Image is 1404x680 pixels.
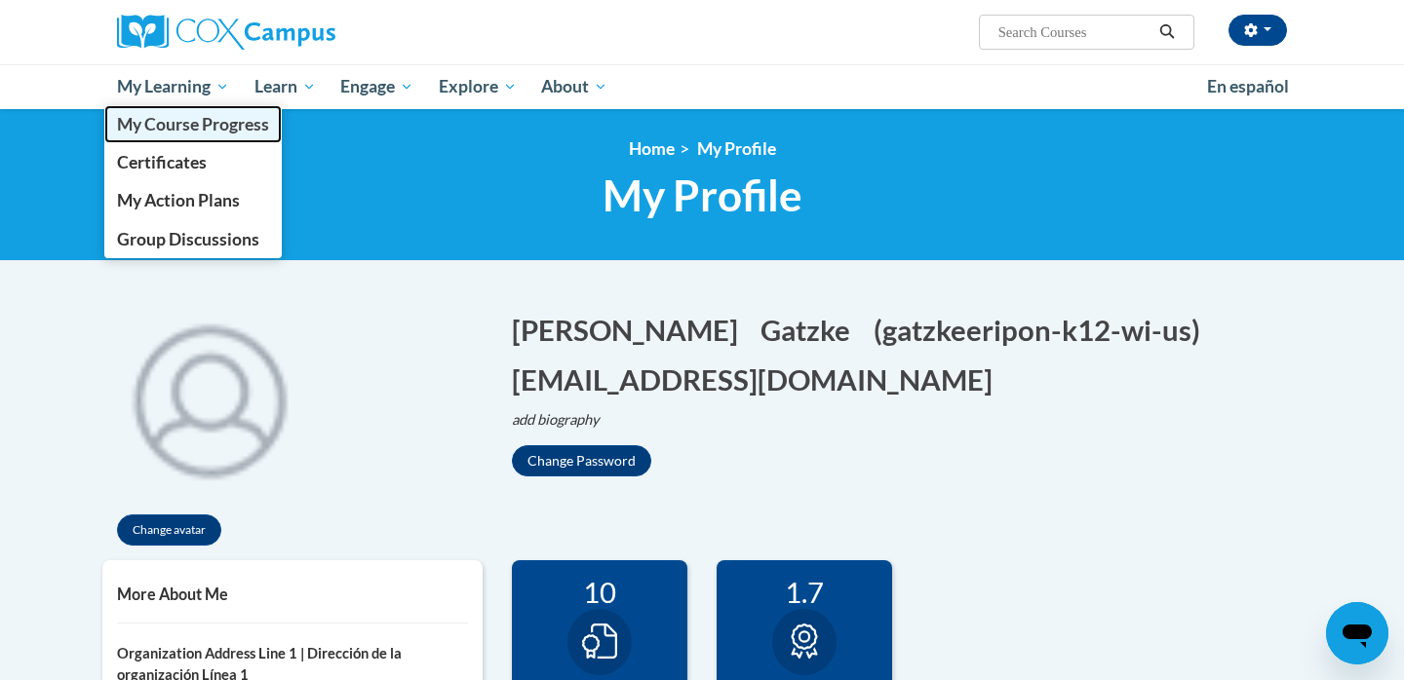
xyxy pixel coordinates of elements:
a: Group Discussions [104,220,282,258]
button: Change avatar [117,514,221,546]
span: Engage [340,75,413,98]
h5: More About Me [117,585,468,603]
span: Group Discussions [117,229,259,249]
div: 10 [526,575,673,609]
img: profile avatar [102,290,317,505]
div: Main menu [88,64,1316,109]
a: About [529,64,621,109]
img: Cox Campus [117,15,335,50]
a: My Course Progress [104,105,282,143]
button: Edit first name [512,310,751,350]
a: My Action Plans [104,181,282,219]
a: En español [1194,66,1302,107]
div: 1.7 [731,575,877,609]
a: Home [629,138,675,159]
span: My Profile [603,170,802,221]
span: Explore [439,75,517,98]
a: Explore [426,64,529,109]
span: My Course Progress [117,114,269,134]
button: Edit biography [512,409,615,431]
span: My Learning [117,75,229,98]
button: Search [1152,20,1182,44]
button: Edit last name [760,310,863,350]
button: Edit screen name [874,310,1213,350]
button: Account Settings [1228,15,1287,46]
span: Certificates [117,152,207,172]
a: My Learning [104,64,242,109]
span: Learn [254,75,316,98]
button: Edit email address [512,359,1005,399]
i: add biography [512,411,600,428]
span: En español [1207,76,1289,96]
span: My Action Plans [117,190,240,210]
button: Change Password [512,445,651,476]
iframe: Button to launch messaging window [1326,602,1388,664]
a: Engage [328,64,426,109]
span: My Profile [697,138,776,159]
input: Search Courses [996,20,1152,44]
a: Certificates [104,143,282,181]
span: About [541,75,607,98]
a: Learn [242,64,329,109]
div: Click to change the profile picture [102,290,317,505]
